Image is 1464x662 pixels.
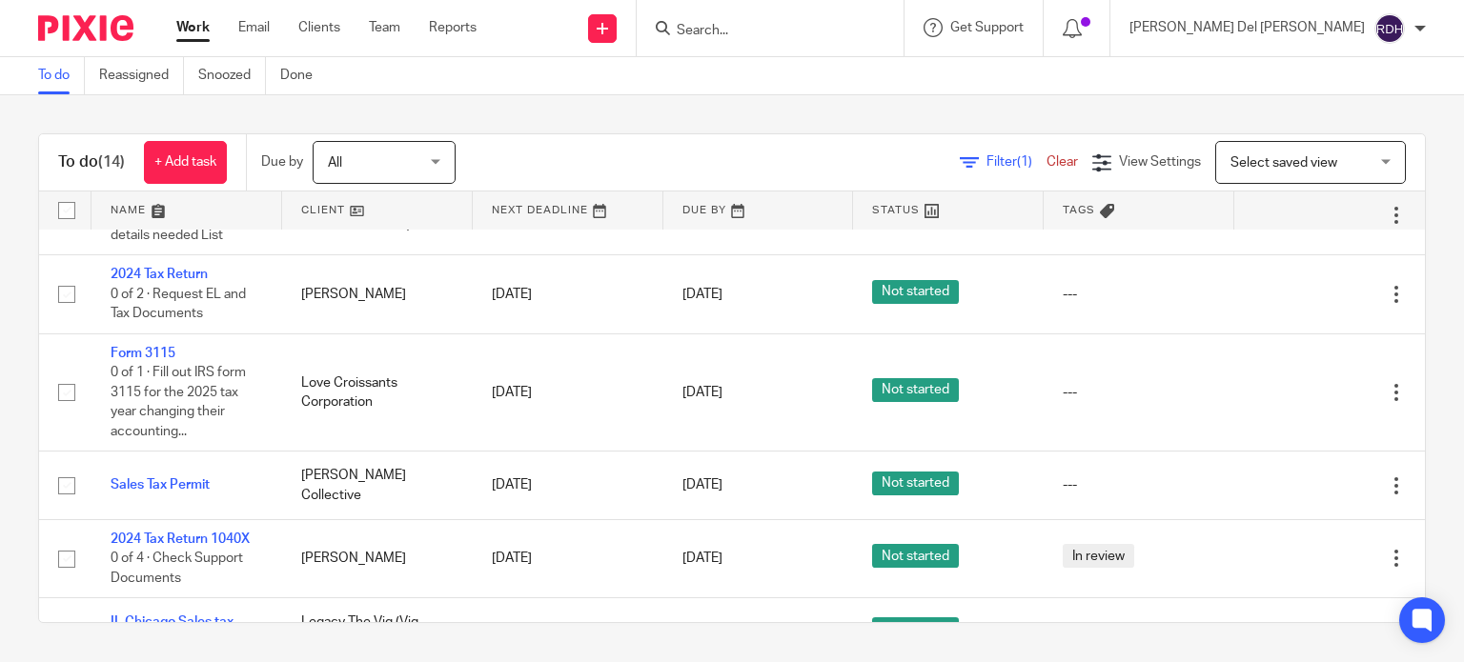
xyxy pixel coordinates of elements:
[111,615,234,648] a: IL Chicago Sales tax step by step
[38,57,85,94] a: To do
[872,378,959,402] span: Not started
[238,18,270,37] a: Email
[872,544,959,568] span: Not started
[111,366,246,438] span: 0 of 1 · Fill out IRS form 3115 for the 2025 tax year changing their accounting...
[111,552,243,585] span: 0 of 4 · Check Support Documents
[38,15,133,41] img: Pixie
[682,386,722,399] span: [DATE]
[111,268,208,281] a: 2024 Tax Return
[111,288,246,321] span: 0 of 2 · Request EL and Tax Documents
[111,532,250,546] a: 2024 Tax Return 1040X
[950,21,1024,34] span: Get Support
[682,552,722,565] span: [DATE]
[1063,475,1215,494] div: ---
[280,57,327,94] a: Done
[1047,155,1078,169] a: Clear
[986,155,1047,169] span: Filter
[99,57,184,94] a: Reassigned
[1063,205,1095,215] span: Tags
[261,152,303,171] p: Due by
[1119,155,1201,169] span: View Settings
[176,18,210,37] a: Work
[473,451,663,519] td: [DATE]
[473,255,663,333] td: [DATE]
[282,255,473,333] td: [PERSON_NAME]
[682,288,722,301] span: [DATE]
[198,57,266,94] a: Snoozed
[1230,156,1337,170] span: Select saved view
[1129,18,1365,37] p: [PERSON_NAME] Del [PERSON_NAME]
[328,156,342,170] span: All
[682,478,722,491] span: [DATE]
[872,471,959,495] span: Not started
[1063,544,1134,568] span: In review
[58,152,125,172] h1: To do
[144,141,227,184] a: + Add task
[1063,285,1215,304] div: ---
[111,209,262,242] span: 2 of 3 · Step #3 Non profit details needed List
[1374,13,1405,44] img: svg%3E
[1063,383,1215,402] div: ---
[675,23,846,40] input: Search
[98,154,125,170] span: (14)
[282,519,473,597] td: [PERSON_NAME]
[369,18,400,37] a: Team
[111,347,175,360] a: Form 3115
[429,18,477,37] a: Reports
[872,617,959,641] span: Not started
[298,18,340,37] a: Clients
[473,519,663,597] td: [DATE]
[282,451,473,519] td: [PERSON_NAME] Collective
[1017,155,1032,169] span: (1)
[473,333,663,451] td: [DATE]
[282,333,473,451] td: Love Croissants Corporation
[111,478,210,491] a: Sales Tax Permit
[872,280,959,304] span: Not started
